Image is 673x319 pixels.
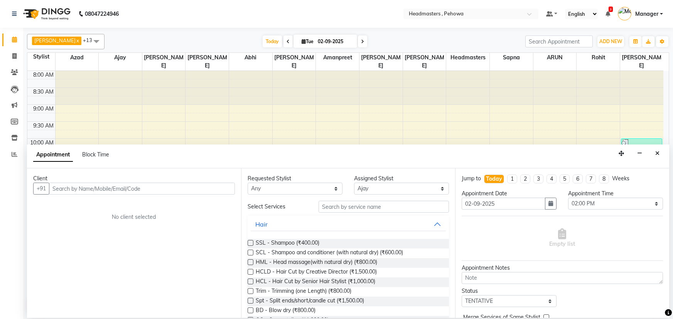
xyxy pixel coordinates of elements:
input: Search by Name/Mobile/Email/Code [49,183,235,195]
div: Today [486,175,502,183]
b: 08047224946 [85,3,119,25]
span: [PERSON_NAME] [186,53,229,71]
span: [PERSON_NAME] [620,53,663,71]
div: 8:00 AM [32,71,55,79]
span: +13 [83,37,98,43]
span: Rohit [577,53,620,62]
span: [PERSON_NAME] [34,37,76,44]
span: Empty list [549,228,575,248]
input: 2025-09-02 [315,36,354,47]
input: Search by service name [319,201,449,213]
span: Trim - Trimming (one Length) (₹800.00) [256,287,351,297]
span: ARUN [533,53,577,62]
span: Amanpreet [316,53,359,62]
div: No client selected [52,213,216,221]
span: [PERSON_NAME] [403,53,446,71]
a: x [76,37,79,44]
li: 7 [586,175,596,183]
span: [PERSON_NAME] [273,53,316,71]
span: Appointment [33,148,73,162]
a: 3 [606,10,610,17]
div: Hair [255,220,268,229]
div: Weeks [612,175,629,183]
span: [PERSON_NAME] [359,53,403,71]
li: 3 [533,175,543,183]
li: 4 [546,175,557,183]
span: SCL - Shampoo and conditioner (with natural dry) (₹600.00) [256,248,403,258]
li: 5 [560,175,570,183]
span: Azad [56,53,99,62]
span: HML - Head massage(with natural dry) (₹800.00) [256,258,377,268]
button: +91 [33,183,49,195]
span: [PERSON_NAME] [142,53,186,71]
div: Appointment Notes [462,264,663,272]
span: Abhi [229,53,272,62]
div: Assigned Stylist [354,175,449,183]
li: 1 [507,175,517,183]
span: Manager [635,10,658,18]
span: BD - Blow dry (₹800.00) [256,306,315,316]
div: Requested Stylist [248,175,342,183]
div: SARINA, TK01, 10:00 AM-11:00 AM, First Wash [621,139,662,171]
div: 8:30 AM [32,88,55,96]
span: Sapna [490,53,533,62]
span: ADD NEW [599,39,622,44]
div: Stylist [27,53,55,61]
div: Appointment Time [568,190,663,198]
div: 9:00 AM [32,105,55,113]
input: yyyy-mm-dd [462,198,545,210]
div: 10:00 AM [29,139,55,147]
div: Select Services [242,203,313,211]
div: Appointment Date [462,190,557,198]
div: 9:30 AM [32,122,55,130]
span: Spt - Split ends/short/candle cut (₹1,500.00) [256,297,364,306]
input: Search Appointment [525,35,593,47]
span: HCLD - Hair Cut by Creative Director (₹1,500.00) [256,268,377,277]
button: Hair [251,217,446,231]
span: 3 [609,7,613,12]
span: HCL - Hair Cut by Senior Hair Stylist (₹1,000.00) [256,277,375,287]
span: Ajay [99,53,142,62]
div: Jump to [462,175,481,183]
li: 6 [573,175,583,183]
span: Block Time [82,151,109,158]
span: Today [263,35,282,47]
button: ADD NEW [597,36,624,47]
span: Tue [300,39,315,44]
span: SSL - Shampoo (₹400.00) [256,239,319,248]
button: Close [652,148,663,159]
div: Status [462,287,557,295]
img: Manager [618,7,631,20]
span: Headmasters [446,53,489,62]
div: Client [33,175,235,183]
li: 2 [520,175,530,183]
li: 8 [599,175,609,183]
img: logo [20,3,73,25]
